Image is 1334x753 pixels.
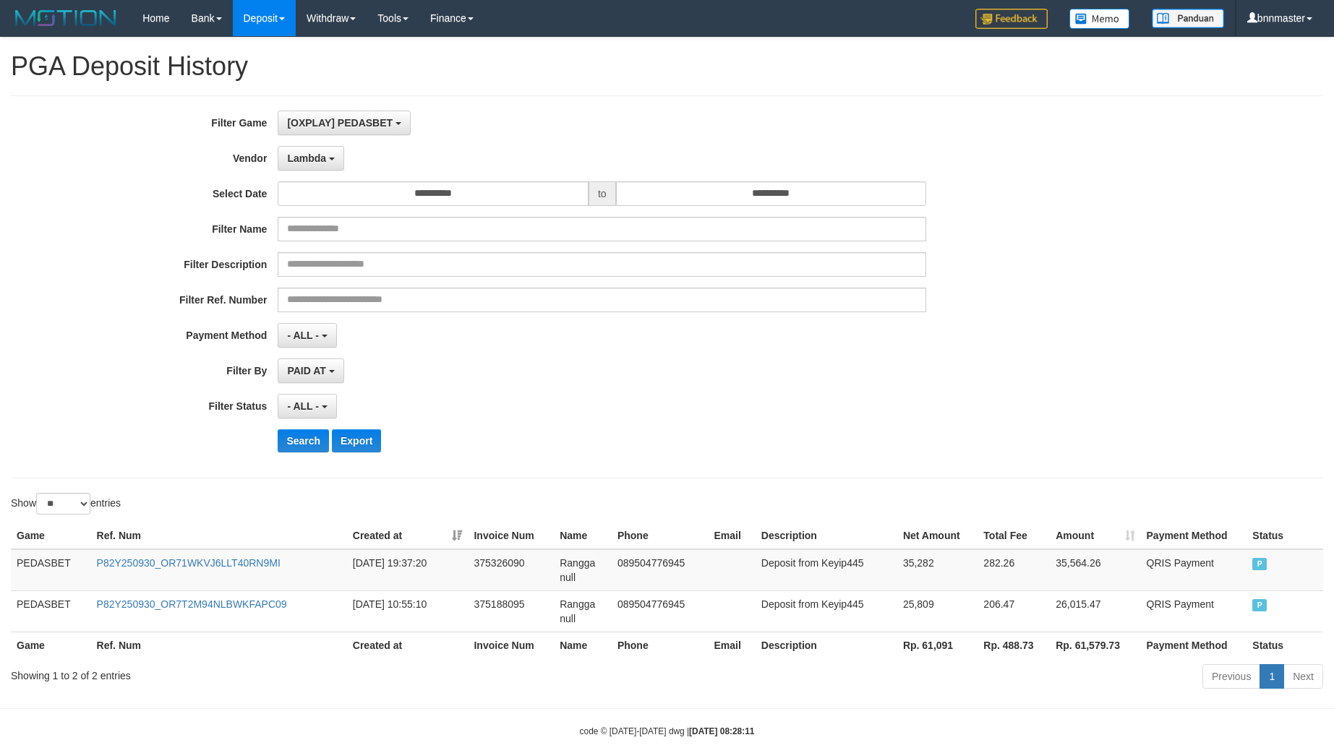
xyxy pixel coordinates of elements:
td: 206.47 [978,590,1050,632]
span: PAID [1252,599,1267,611]
th: Rp. 61,091 [897,632,978,658]
td: 089504776945 [612,590,709,632]
td: 375188095 [468,590,554,632]
td: PEDASBET [11,590,91,632]
h1: PGA Deposit History [11,52,1323,81]
div: Showing 1 to 2 of 2 entries [11,663,545,683]
strong: [DATE] 08:28:11 [689,726,754,736]
th: Payment Method [1141,522,1247,549]
td: PEDASBET [11,549,91,591]
img: MOTION_logo.png [11,7,121,29]
td: Deposit from Keyip445 [756,590,897,632]
td: 089504776945 [612,549,709,591]
th: Ref. Num [91,522,347,549]
img: panduan.png [1152,9,1224,28]
th: Amount: activate to sort column ascending [1050,522,1140,549]
td: 375326090 [468,549,554,591]
th: Email [709,522,756,549]
a: Previous [1202,664,1260,689]
th: Game [11,632,91,658]
span: - ALL - [287,400,319,412]
span: Lambda [287,152,326,164]
th: Payment Method [1141,632,1247,658]
a: P82Y250930_OR7T2M94NLBWKFAPC09 [97,598,287,610]
th: Status [1247,632,1323,658]
button: PAID AT [278,358,343,383]
th: Created at [347,632,469,658]
button: - ALL - [278,394,336,418]
a: Next [1283,664,1323,689]
label: Show entries [11,493,121,515]
th: Description [756,522,897,549]
td: QRIS Payment [1141,590,1247,632]
td: 282.26 [978,549,1050,591]
select: Showentries [36,493,90,515]
img: Button%20Memo.svg [1069,9,1130,29]
th: Invoice Num [468,632,554,658]
td: Rangga null [554,549,612,591]
th: Phone [612,522,709,549]
th: Name [554,522,612,549]
th: Description [756,632,897,658]
td: Rangga null [554,590,612,632]
td: 35,282 [897,549,978,591]
img: Feedback.jpg [975,9,1048,29]
a: 1 [1260,664,1284,689]
button: Search [278,429,329,452]
th: Ref. Num [91,632,347,658]
td: QRIS Payment [1141,549,1247,591]
span: - ALL - [287,330,319,341]
th: Name [554,632,612,658]
td: 26,015.47 [1050,590,1140,632]
span: PAID [1252,558,1267,570]
th: Phone [612,632,709,658]
th: Game [11,522,91,549]
th: Invoice Num [468,522,554,549]
button: Lambda [278,146,344,171]
button: [OXPLAY] PEDASBET [278,111,411,135]
th: Rp. 61,579.73 [1050,632,1140,658]
span: [OXPLAY] PEDASBET [287,117,393,129]
td: 25,809 [897,590,978,632]
td: [DATE] 10:55:10 [347,590,469,632]
td: 35,564.26 [1050,549,1140,591]
th: Status [1247,522,1323,549]
td: Deposit from Keyip445 [756,549,897,591]
button: Export [332,429,381,452]
td: [DATE] 19:37:20 [347,549,469,591]
th: Net Amount [897,522,978,549]
span: to [589,181,616,206]
th: Rp. 488.73 [978,632,1050,658]
th: Total Fee [978,522,1050,549]
small: code © [DATE]-[DATE] dwg | [580,726,755,736]
th: Email [709,632,756,658]
span: PAID AT [287,365,325,376]
th: Created at: activate to sort column ascending [347,522,469,549]
button: - ALL - [278,323,336,348]
a: P82Y250930_OR71WKVJ6LLT40RN9MI [97,557,281,569]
